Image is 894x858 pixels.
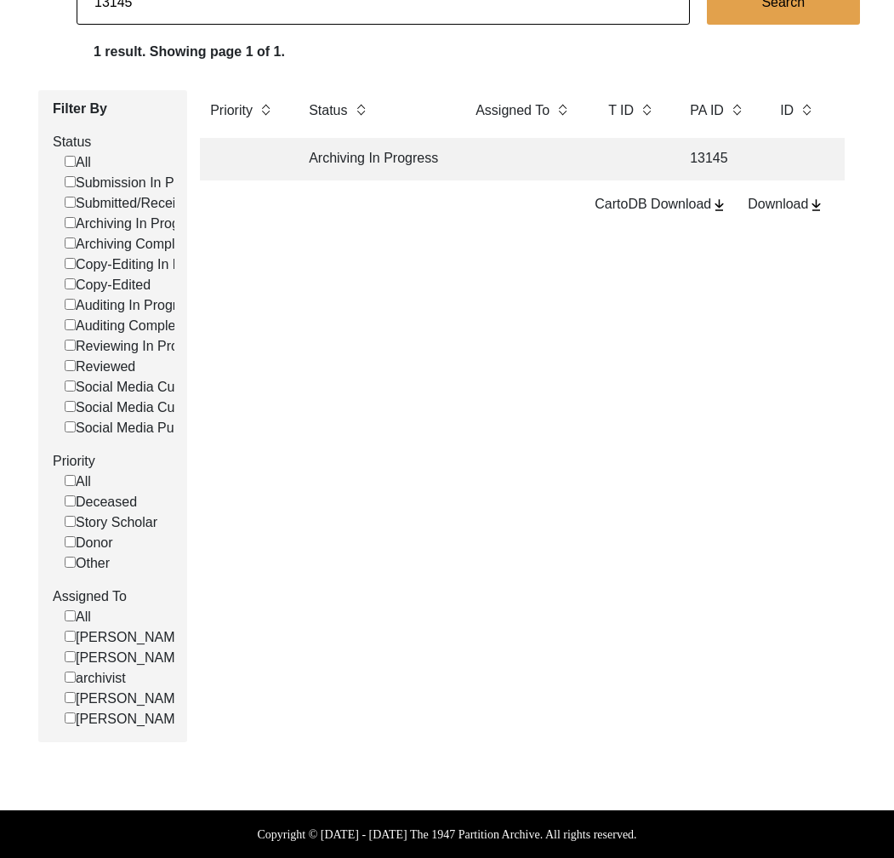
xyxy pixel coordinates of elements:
[65,692,76,703] input: [PERSON_NAME]
[608,100,634,121] label: T ID
[65,357,135,377] label: Reviewed
[65,475,76,486] input: All
[65,319,76,330] input: Auditing Completed
[65,197,76,208] input: Submitted/Received
[65,627,188,648] label: [PERSON_NAME]
[65,709,188,729] label: [PERSON_NAME]
[65,193,197,214] label: Submitted/Received
[210,100,253,121] label: Priority
[65,401,76,412] input: Social Media Curated
[65,648,188,668] label: [PERSON_NAME]
[65,336,212,357] label: Reviewing In Progress
[556,100,568,119] img: sort-button.png
[748,194,824,214] div: Download
[65,712,76,724] input: [PERSON_NAME]
[259,100,271,119] img: sort-button.png
[65,672,76,683] input: archivist
[65,398,206,418] label: Social Media Curated
[65,299,76,310] input: Auditing In Progress
[65,237,76,249] input: Archiving Completed
[731,100,743,119] img: sort-button.png
[94,42,285,62] label: 1 result. Showing page 1 of 1.
[65,553,110,574] label: Other
[65,631,76,642] input: [PERSON_NAME]
[65,214,205,234] label: Archiving In Progress
[65,472,91,492] label: All
[257,826,636,844] label: Copyright © [DATE] - [DATE] The 1947 Partition Archive. All rights reserved.
[65,255,227,275] label: Copy-Editing In Progress
[65,295,198,316] label: Auditing In Progress
[65,316,195,336] label: Auditing Completed
[641,100,652,119] img: sort-button.png
[299,138,452,180] td: Archiving In Progress
[65,234,202,255] label: Archiving Completed
[65,495,76,506] input: Deceased
[800,100,812,119] img: sort-button.png
[65,380,76,392] input: Social Media Curation In Progress
[690,100,724,121] label: PA ID
[53,451,174,472] label: Priority
[65,278,76,289] input: Copy-Edited
[65,173,219,193] label: Submission In Progress
[475,100,549,121] label: Assigned To
[65,516,76,527] input: Story Scholar
[65,536,76,547] input: Donor
[680,138,756,180] td: 13145
[65,689,188,709] label: [PERSON_NAME]
[65,156,76,167] input: All
[65,651,76,662] input: [PERSON_NAME]
[65,360,76,371] input: Reviewed
[65,421,76,432] input: Social Media Published
[65,377,282,398] label: Social Media Curation In Progress
[53,132,174,152] label: Status
[65,492,137,512] label: Deceased
[65,258,76,269] input: Copy-Editing In Progress
[711,197,727,213] img: download-button.png
[808,197,824,213] img: download-button.png
[65,512,157,533] label: Story Scholar
[65,176,76,187] input: Submission In Progress
[65,418,217,438] label: Social Media Published
[65,610,76,621] input: All
[53,99,174,119] label: Filter By
[355,100,367,119] img: sort-button.png
[65,668,126,689] label: archivist
[595,194,727,214] div: CartoDB Download
[65,152,91,173] label: All
[53,586,174,607] label: Assigned To
[65,217,76,228] input: Archiving In Progress
[65,340,76,351] input: Reviewing In Progress
[65,607,91,627] label: All
[65,557,76,568] input: Other
[309,100,347,121] label: Status
[780,100,794,121] label: ID
[65,275,151,295] label: Copy-Edited
[65,533,113,553] label: Donor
